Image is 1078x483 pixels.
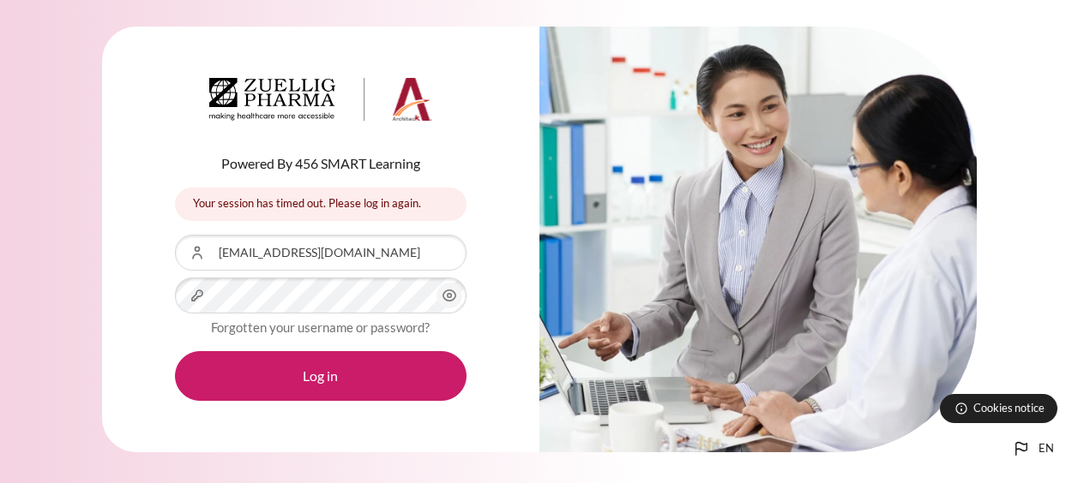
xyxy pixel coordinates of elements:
input: Username or Email Address [175,235,467,271]
p: Powered By 456 SMART Learning [175,153,467,174]
button: Cookies notice [940,394,1057,423]
a: Forgotten your username or password? [211,319,430,335]
span: Cookies notice [973,400,1045,416]
span: en [1039,440,1054,457]
button: Log in [175,351,467,401]
div: Your session has timed out. Please log in again. [175,188,467,221]
a: Architeck [209,78,432,128]
button: Languages [1004,432,1061,466]
img: Architeck [209,78,432,121]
